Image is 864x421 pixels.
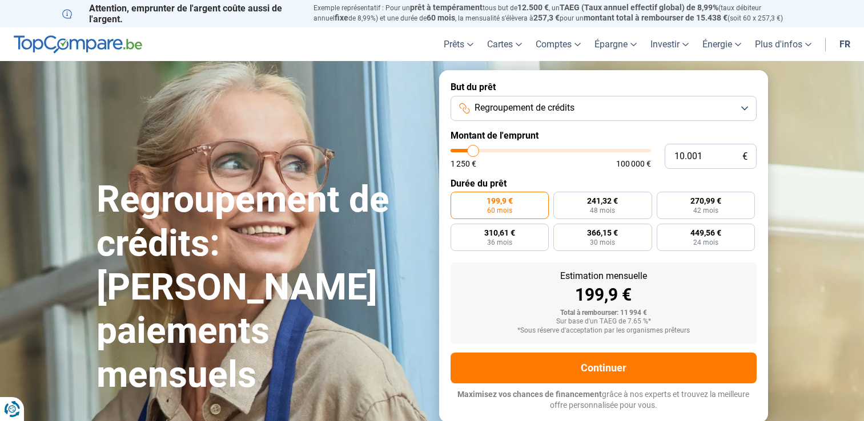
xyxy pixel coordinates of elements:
[451,130,757,141] label: Montant de l'emprunt
[460,309,748,317] div: Total à rembourser: 11 994 €
[451,160,476,168] span: 1 250 €
[62,3,300,25] p: Attention, emprunter de l'argent coûte aussi de l'argent.
[451,96,757,121] button: Regroupement de crédits
[644,27,696,61] a: Investir
[475,102,574,114] span: Regroupement de crédits
[833,27,857,61] a: fr
[460,318,748,326] div: Sur base d'un TAEG de 7.65 %*
[560,3,718,12] span: TAEG (Taux annuel effectif global) de 8,99%
[451,178,757,189] label: Durée du prêt
[590,239,615,246] span: 30 mois
[460,286,748,303] div: 199,9 €
[314,3,802,23] p: Exemple représentatif : Pour un tous but de , un (taux débiteur annuel de 8,99%) et une durée de ...
[451,353,757,383] button: Continuer
[451,82,757,92] label: But du prêt
[693,239,718,246] span: 24 mois
[487,207,512,214] span: 60 mois
[457,390,602,399] span: Maximisez vos chances de financement
[693,207,718,214] span: 42 mois
[588,27,644,61] a: Épargne
[451,389,757,411] p: grâce à nos experts et trouvez la meilleure offre personnalisée pour vous.
[616,160,651,168] span: 100 000 €
[460,272,748,281] div: Estimation mensuelle
[533,13,560,22] span: 257,3 €
[437,27,480,61] a: Prêts
[487,197,513,205] span: 199,9 €
[587,229,618,237] span: 366,15 €
[690,197,721,205] span: 270,99 €
[484,229,515,237] span: 310,61 €
[584,13,728,22] span: montant total à rembourser de 15.438 €
[427,13,455,22] span: 60 mois
[587,197,618,205] span: 241,32 €
[590,207,615,214] span: 48 mois
[410,3,483,12] span: prêt à tempérament
[690,229,721,237] span: 449,56 €
[335,13,348,22] span: fixe
[748,27,818,61] a: Plus d'infos
[480,27,529,61] a: Cartes
[742,152,748,161] span: €
[517,3,549,12] span: 12.500 €
[487,239,512,246] span: 36 mois
[696,27,748,61] a: Énergie
[14,35,142,54] img: TopCompare
[97,178,425,397] h1: Regroupement de crédits: [PERSON_NAME] paiements mensuels
[460,327,748,335] div: *Sous réserve d'acceptation par les organismes prêteurs
[529,27,588,61] a: Comptes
